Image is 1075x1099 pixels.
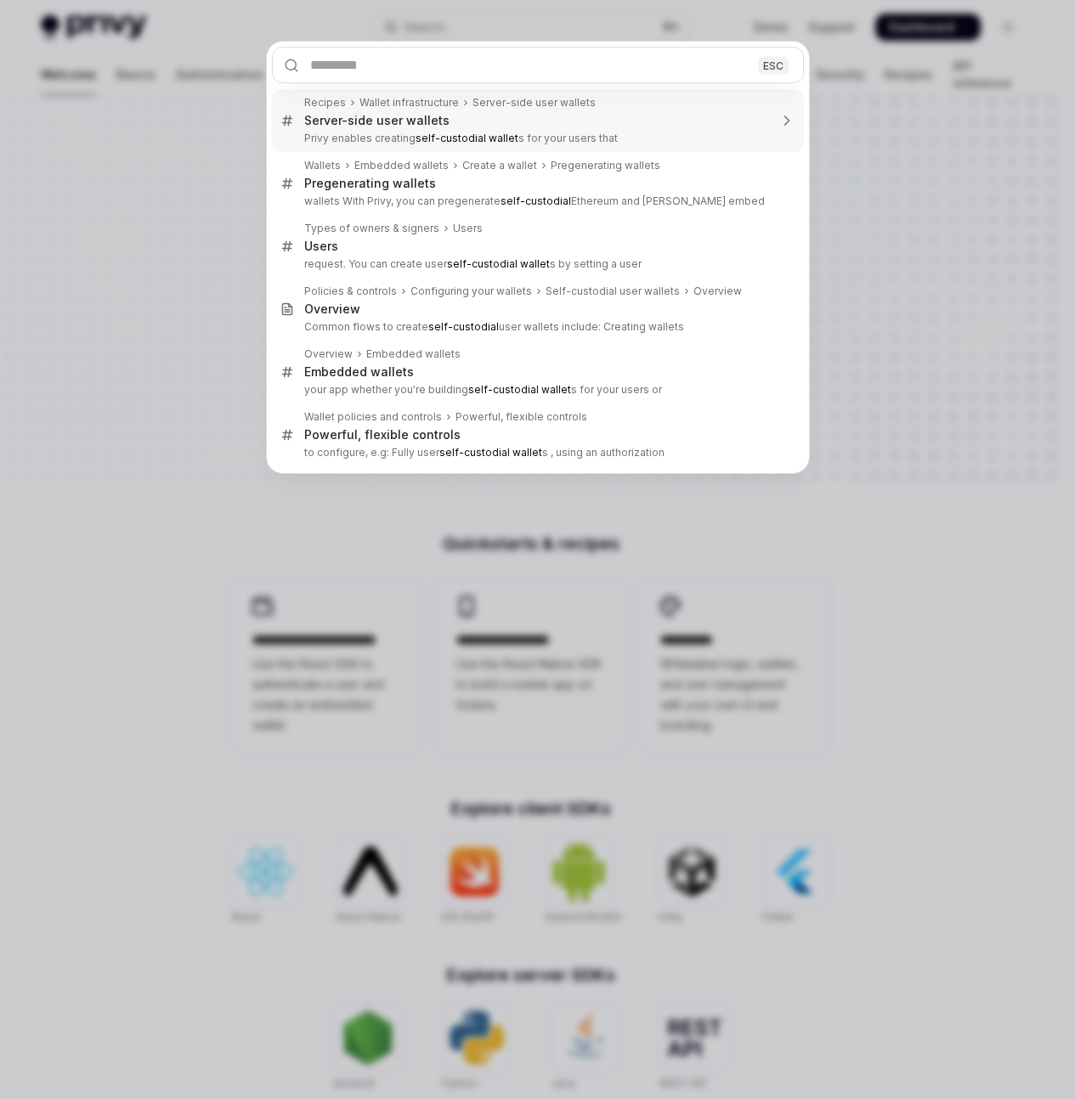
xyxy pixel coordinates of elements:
div: Self-custodial user wallets [546,285,680,298]
div: Powerful, flexible controls [304,427,461,442]
div: Powerful, flexible controls [455,410,587,424]
p: your app whether you're building s for your users or [304,383,768,397]
div: Wallets [304,159,341,172]
p: request. You can create user s by setting a user [304,257,768,271]
b: self-custodial [428,320,499,333]
b: self-custodial wallet [447,257,550,270]
p: to configure, e.g: Fully user s , using an authorization [304,446,768,459]
div: Embedded wallets [354,159,449,172]
p: Common flows to create user wallets include: Creating wallets [304,320,768,334]
div: Wallet infrastructure [359,96,459,110]
b: self-custodial wallet [468,383,571,396]
b: self-custodial wallet [416,132,518,144]
div: Embedded wallets [304,364,414,380]
b: self-custodial [501,194,571,207]
div: Configuring your wallets [410,285,532,298]
div: Overview [304,302,360,317]
div: Wallet policies and controls [304,410,442,424]
div: Overview [304,347,353,361]
div: Types of owners & signers [304,222,439,235]
p: Privy enables creating s for your users that [304,132,768,145]
div: Overview [693,285,742,298]
p: wallets With Privy, you can pregenerate Ethereum and [PERSON_NAME] embed [304,194,768,208]
div: Policies & controls [304,285,397,298]
div: Users [453,222,483,235]
div: ESC [758,56,789,74]
div: Server-side user wallets [472,96,596,110]
div: Users [304,239,338,254]
div: Create a wallet [462,159,537,172]
div: Server-side user wallets [304,113,450,128]
b: self-custodial wallet [439,446,542,459]
div: Embedded wallets [366,347,461,361]
div: Pregenerating wallets [551,159,660,172]
div: Recipes [304,96,346,110]
div: Pregenerating wallets [304,176,436,191]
